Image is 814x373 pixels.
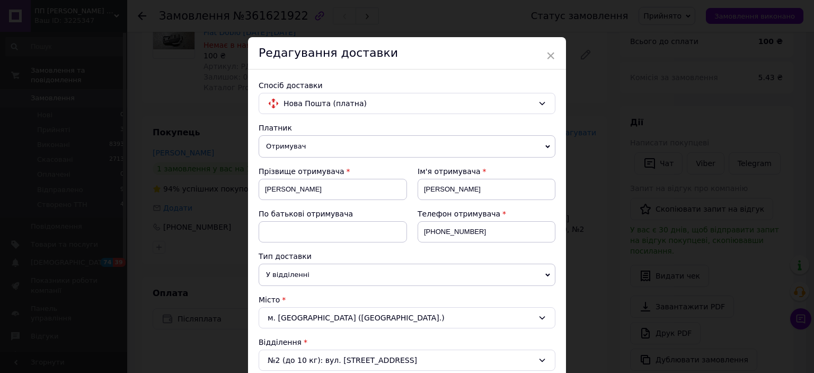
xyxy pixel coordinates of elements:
div: Спосіб доставки [259,80,555,91]
span: У відділенні [259,264,555,286]
div: м. [GEOGRAPHIC_DATA] ([GEOGRAPHIC_DATA].) [259,307,555,328]
span: Телефон отримувача [418,210,500,218]
span: × [546,47,555,65]
div: Місто [259,294,555,305]
span: Тип доставки [259,252,312,261]
span: По батькові отримувача [259,210,353,218]
span: Прізвище отримувача [259,167,344,176]
span: Нова Пошта (платна) [284,98,534,109]
span: Платник [259,124,292,132]
div: №2 (до 10 кг): вул. [STREET_ADDRESS] [259,350,555,371]
span: Отримувач [259,135,555,158]
span: Ім'я отримувача [418,167,481,176]
input: +380 [418,221,555,242]
div: Відділення [259,337,555,348]
div: Редагування доставки [248,37,566,70]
